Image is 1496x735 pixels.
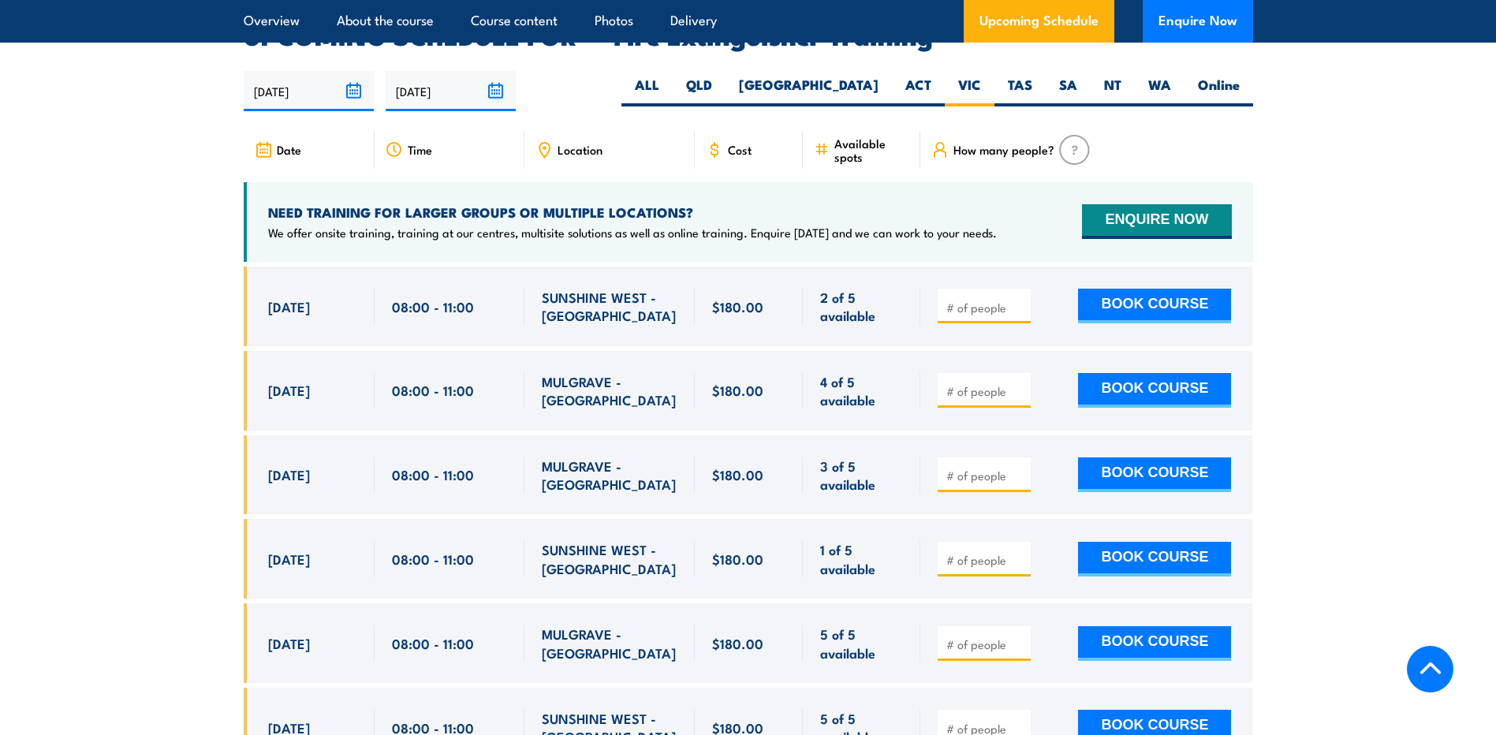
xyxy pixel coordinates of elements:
span: 2 of 5 available [820,288,903,325]
span: Location [558,143,603,156]
button: BOOK COURSE [1078,289,1231,323]
label: ALL [621,76,673,106]
button: BOOK COURSE [1078,457,1231,492]
label: QLD [673,76,726,106]
span: $180.00 [712,465,763,483]
h2: UPCOMING SCHEDULE FOR - "Fire Extinguisher Training" [244,24,1253,46]
span: SUNSHINE WEST - [GEOGRAPHIC_DATA] [542,288,677,325]
h4: NEED TRAINING FOR LARGER GROUPS OR MULTIPLE LOCATIONS? [268,203,997,221]
span: [DATE] [268,634,310,652]
span: $180.00 [712,634,763,652]
span: 08:00 - 11:00 [392,297,474,315]
span: How many people? [953,143,1054,156]
span: MULGRAVE - [GEOGRAPHIC_DATA] [542,372,677,409]
label: SA [1046,76,1091,106]
span: [DATE] [268,381,310,399]
label: TAS [994,76,1046,106]
button: BOOK COURSE [1078,373,1231,408]
span: MULGRAVE - [GEOGRAPHIC_DATA] [542,457,677,494]
span: 3 of 5 available [820,457,903,494]
span: $180.00 [712,550,763,568]
p: We offer onsite training, training at our centres, multisite solutions as well as online training... [268,225,997,241]
input: # of people [946,468,1025,483]
span: 08:00 - 11:00 [392,381,474,399]
button: BOOK COURSE [1078,542,1231,576]
span: [DATE] [268,550,310,568]
span: 5 of 5 available [820,625,903,662]
span: 08:00 - 11:00 [392,465,474,483]
label: NT [1091,76,1135,106]
span: $180.00 [712,381,763,399]
label: [GEOGRAPHIC_DATA] [726,76,892,106]
span: $180.00 [712,297,763,315]
label: WA [1135,76,1184,106]
input: # of people [946,636,1025,652]
button: BOOK COURSE [1078,626,1231,661]
span: Date [277,143,301,156]
input: From date [244,71,374,111]
span: Time [408,143,432,156]
label: ACT [892,76,945,106]
input: # of people [946,383,1025,399]
span: 1 of 5 available [820,540,903,577]
span: 08:00 - 11:00 [392,634,474,652]
input: To date [386,71,516,111]
span: [DATE] [268,465,310,483]
span: [DATE] [268,297,310,315]
label: Online [1184,76,1253,106]
input: # of people [946,552,1025,568]
input: # of people [946,300,1025,315]
button: ENQUIRE NOW [1082,204,1231,239]
span: 08:00 - 11:00 [392,550,474,568]
span: Cost [728,143,752,156]
span: Available spots [834,136,909,163]
label: VIC [945,76,994,106]
span: SUNSHINE WEST - [GEOGRAPHIC_DATA] [542,540,677,577]
span: MULGRAVE - [GEOGRAPHIC_DATA] [542,625,677,662]
span: 4 of 5 available [820,372,903,409]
